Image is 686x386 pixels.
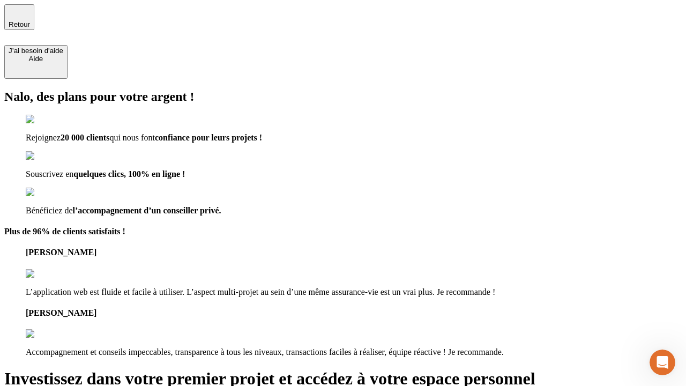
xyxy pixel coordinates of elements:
button: Retour [4,4,34,30]
button: J’ai besoin d'aideAide [4,45,68,79]
h4: [PERSON_NAME] [26,308,682,318]
span: Retour [9,20,30,28]
span: Bénéficiez de [26,206,73,215]
img: reviews stars [26,329,79,339]
img: checkmark [26,188,72,197]
div: Aide [9,55,63,63]
span: l’accompagnement d’un conseiller privé. [73,206,221,215]
iframe: Intercom live chat [650,350,675,375]
span: Rejoignez [26,133,61,142]
img: reviews stars [26,269,79,279]
span: 20 000 clients [61,133,110,142]
h4: [PERSON_NAME] [26,248,682,257]
img: checkmark [26,151,72,161]
p: L’application web est fluide et facile à utiliser. L’aspect multi-projet au sein d’une même assur... [26,287,682,297]
span: Souscrivez en [26,169,73,179]
p: Accompagnement et conseils impeccables, transparence à tous les niveaux, transactions faciles à r... [26,347,682,357]
span: confiance pour leurs projets ! [155,133,262,142]
h4: Plus de 96% de clients satisfaits ! [4,227,682,236]
div: J’ai besoin d'aide [9,47,63,55]
span: quelques clics, 100% en ligne ! [73,169,185,179]
span: qui nous font [109,133,154,142]
img: checkmark [26,115,72,124]
h2: Nalo, des plans pour votre argent ! [4,90,682,104]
